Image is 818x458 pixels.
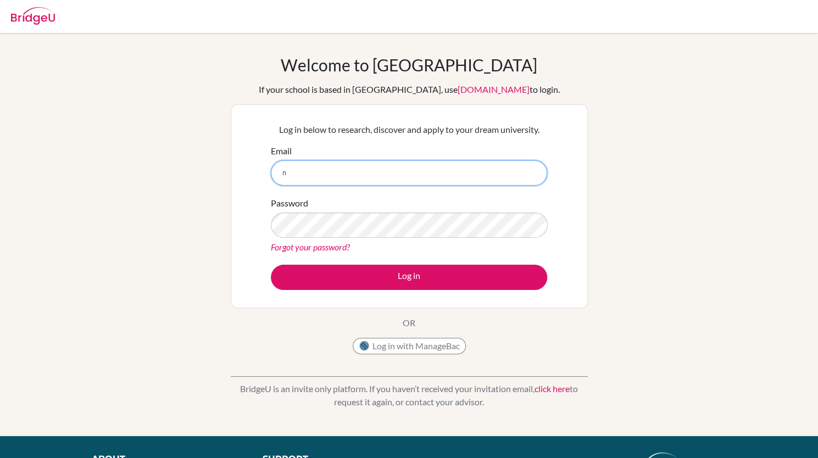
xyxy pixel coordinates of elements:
[535,383,570,394] a: click here
[271,123,547,136] p: Log in below to research, discover and apply to your dream university.
[271,265,547,290] button: Log in
[281,55,537,75] h1: Welcome to [GEOGRAPHIC_DATA]
[271,197,308,210] label: Password
[458,84,530,94] a: [DOMAIN_NAME]
[231,382,588,409] p: BridgeU is an invite only platform. If you haven’t received your invitation email, to request it ...
[259,83,560,96] div: If your school is based in [GEOGRAPHIC_DATA], use to login.
[271,144,292,158] label: Email
[11,7,55,25] img: Bridge-U
[353,338,466,354] button: Log in with ManageBac
[271,242,350,252] a: Forgot your password?
[403,316,415,329] p: OR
